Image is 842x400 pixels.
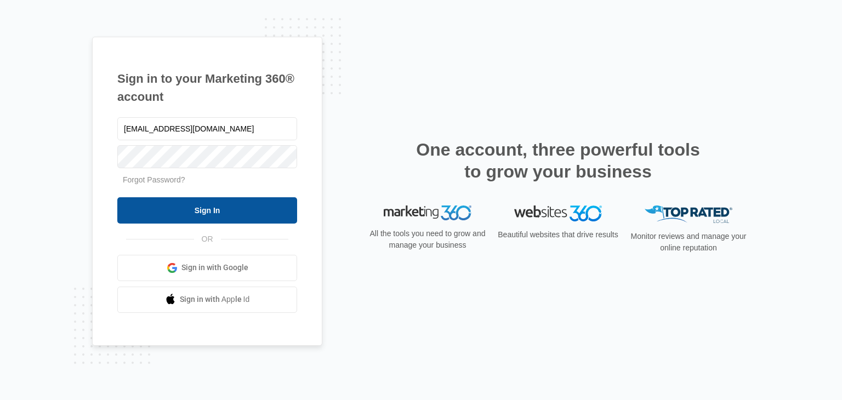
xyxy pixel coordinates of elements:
img: Websites 360 [514,205,602,221]
input: Sign In [117,197,297,224]
input: Email [117,117,297,140]
a: Sign in with Google [117,255,297,281]
a: Sign in with Apple Id [117,287,297,313]
p: Monitor reviews and manage your online reputation [627,231,750,254]
img: Top Rated Local [645,205,732,224]
h1: Sign in to your Marketing 360® account [117,70,297,106]
p: All the tools you need to grow and manage your business [366,228,489,251]
h2: One account, three powerful tools to grow your business [413,139,703,182]
span: OR [194,233,221,245]
span: Sign in with Apple Id [180,294,250,305]
span: Sign in with Google [181,262,248,273]
a: Forgot Password? [123,175,185,184]
img: Marketing 360 [384,205,471,221]
p: Beautiful websites that drive results [497,229,619,241]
